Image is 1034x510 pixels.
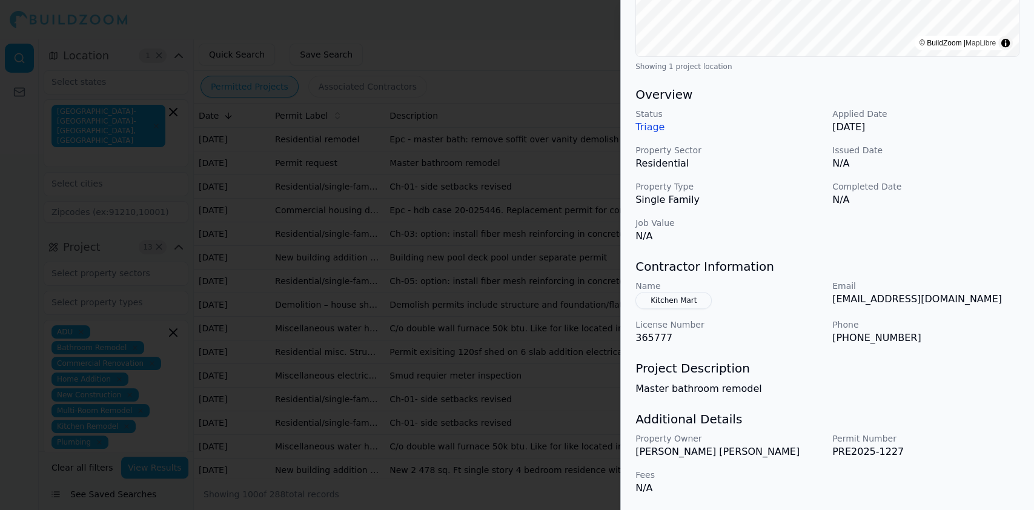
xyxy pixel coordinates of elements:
[832,144,1019,156] p: Issued Date
[635,292,712,309] button: Kitchen Mart
[635,481,823,495] p: N/A
[635,217,823,229] p: Job Value
[832,292,1019,306] p: [EMAIL_ADDRESS][DOMAIN_NAME]
[635,382,1019,396] p: Master bathroom remodel
[635,411,1019,428] h3: Additional Details
[832,331,1019,345] p: [PHONE_NUMBER]
[635,319,823,331] p: License Number
[635,229,823,243] p: N/A
[920,37,996,49] div: © BuildZoom |
[635,280,823,292] p: Name
[832,193,1019,207] p: N/A
[635,108,823,120] p: Status
[635,360,1019,377] h3: Project Description
[998,36,1013,50] summary: Toggle attribution
[966,39,996,47] a: MapLibre
[635,331,823,345] p: 365777
[635,144,823,156] p: Property Sector
[635,62,1019,71] div: Showing 1 project location
[635,86,1019,103] h3: Overview
[832,180,1019,193] p: Completed Date
[635,258,1019,275] h3: Contractor Information
[635,180,823,193] p: Property Type
[635,469,823,481] p: Fees
[832,280,1019,292] p: Email
[832,120,1019,134] p: [DATE]
[832,319,1019,331] p: Phone
[832,108,1019,120] p: Applied Date
[832,432,1019,445] p: Permit Number
[635,156,823,171] p: Residential
[832,445,1019,459] p: PRE2025-1227
[635,193,823,207] p: Single Family
[635,445,823,459] p: [PERSON_NAME] [PERSON_NAME]
[635,120,823,134] p: Triage
[635,432,823,445] p: Property Owner
[832,156,1019,171] p: N/A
